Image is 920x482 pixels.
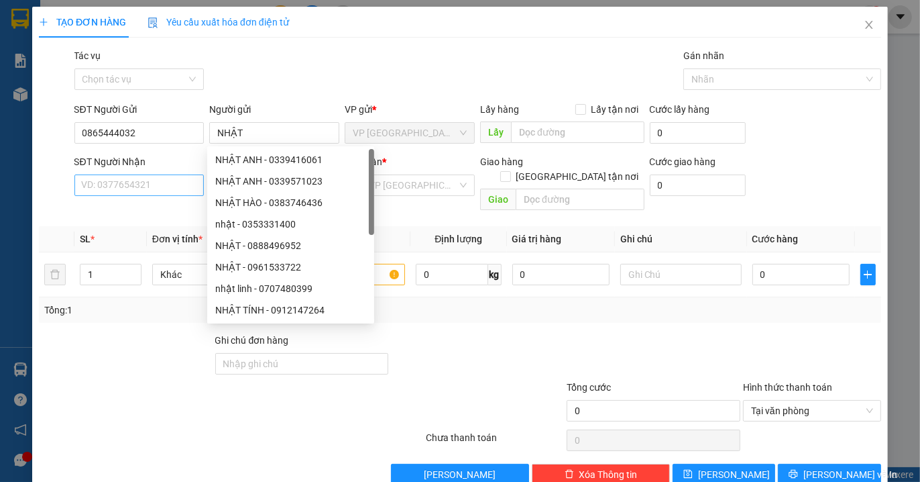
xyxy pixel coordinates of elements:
span: Khác [160,264,266,285]
label: Tác vụ [74,50,101,61]
label: Ghi chú đơn hàng [215,335,289,346]
div: SĐT Người Gửi [74,102,205,117]
div: Tổng: 1 [44,303,356,318]
span: [PERSON_NAME] [698,467,770,482]
div: NHẬT ANH - 0339571023 [215,174,366,189]
span: Giá trị hàng [512,234,562,244]
div: NHẬT - 0961533722 [215,260,366,275]
span: VP Giang Tân [353,123,467,143]
div: NHẬT ANH - 0339416061 [215,152,366,167]
span: VPGT1510250001 [67,85,141,95]
span: Lấy [480,122,511,143]
div: NHẬT ANH - 0339416061 [207,149,374,171]
span: Giao hàng [480,156,523,167]
img: logo [5,8,64,67]
span: Tại văn phòng [751,401,873,421]
button: plus [860,264,876,285]
div: Chưa thanh toán [424,430,565,454]
div: VP gửi [345,102,475,117]
div: NHẬT HÀO - 0383746436 [215,195,366,210]
span: 01 Võ Văn Truyện, KP.1, Phường 2 [106,40,184,57]
input: Cước giao hàng [650,175,746,196]
span: printer [789,469,798,480]
button: delete [44,264,66,285]
span: In ngày: [4,97,82,105]
input: 0 [512,264,610,285]
span: TẠO ĐƠN HÀNG [39,17,126,28]
div: nhật linh - 0707480399 [215,281,366,296]
img: icon [148,17,158,28]
strong: ĐỒNG PHƯỚC [106,7,184,19]
span: Hotline: 19001152 [106,60,164,68]
span: Xóa Thông tin [579,467,638,482]
span: [PERSON_NAME] và In [803,467,897,482]
div: NHẬT HÀO - 0383746436 [207,192,374,213]
span: Lấy tận nơi [586,102,644,117]
span: delete [565,469,574,480]
span: [PERSON_NAME] [424,467,496,482]
span: Bến xe [GEOGRAPHIC_DATA] [106,21,180,38]
span: kg [488,264,502,285]
label: Cước lấy hàng [650,104,710,115]
span: [GEOGRAPHIC_DATA] tận nơi [511,169,644,184]
div: Người gửi [209,102,339,117]
input: Cước lấy hàng [650,122,746,144]
div: NHẬT ANH - 0339571023 [207,171,374,192]
span: Cước hàng [752,234,799,244]
input: Dọc đường [511,122,644,143]
div: nhật - 0353331400 [215,217,366,232]
input: Dọc đường [516,189,644,210]
span: ----------------------------------------- [36,73,164,83]
input: Ghi Chú [620,264,742,285]
span: plus [861,269,875,280]
label: Gán nhãn [683,50,724,61]
div: NHẬT - 0888496952 [215,238,366,253]
span: Lấy hàng [480,104,519,115]
span: Đơn vị tính [152,234,203,244]
span: save [683,469,693,480]
th: Ghi chú [615,226,747,252]
button: Close [850,7,888,44]
span: Tổng cước [567,382,611,393]
label: Cước giao hàng [650,156,716,167]
div: NHẬT TÍNH - 0912147264 [207,299,374,321]
span: 08:19:14 [DATE] [30,97,82,105]
span: [PERSON_NAME]: [4,87,141,95]
div: NHẬT TÍNH - 0912147264 [215,303,366,318]
div: nhật linh - 0707480399 [207,278,374,299]
div: nhật - 0353331400 [207,213,374,235]
span: Giao [480,189,516,210]
span: plus [39,17,48,27]
input: Ghi chú đơn hàng [215,353,388,375]
span: SL [80,234,91,244]
span: close [864,19,874,30]
div: NHẬT - 0888496952 [207,235,374,256]
span: Định lượng [435,234,482,244]
div: SĐT Người Nhận [74,154,205,169]
div: NHẬT - 0961533722 [207,256,374,278]
span: Yêu cầu xuất hóa đơn điện tử [148,17,289,28]
label: Hình thức thanh toán [743,382,832,393]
